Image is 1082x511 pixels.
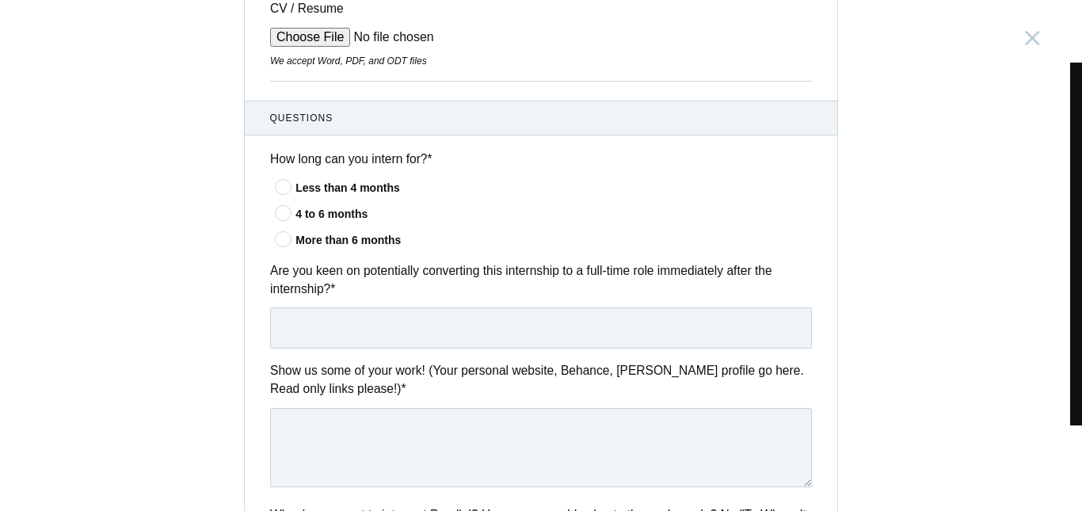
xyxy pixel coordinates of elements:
label: How long can you intern for? [270,150,812,168]
label: Show us some of your work! (Your personal website, Behance, [PERSON_NAME] profile go here. Read o... [270,361,812,399]
div: 4 to 6 months [295,206,812,223]
div: More than 6 months [295,232,812,249]
div: We accept Word, PDF, and ODT files [270,54,812,68]
label: Are you keen on potentially converting this internship to a full-time role immediately after the ... [270,261,812,299]
span: Questions [270,111,813,125]
div: Less than 4 months [295,180,812,196]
